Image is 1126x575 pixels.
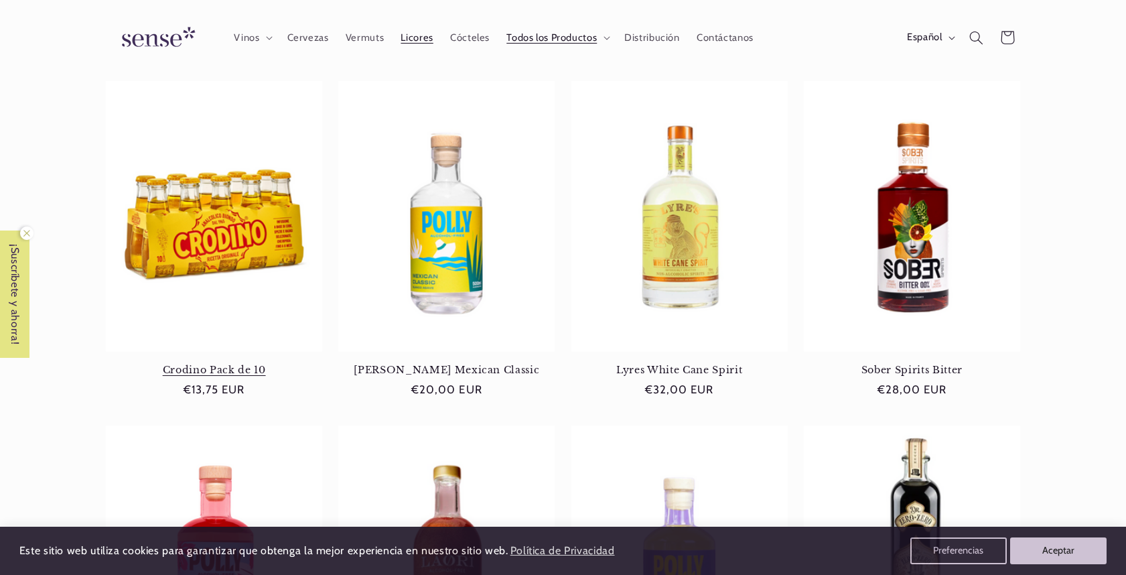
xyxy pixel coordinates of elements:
span: Vermuts [346,31,384,44]
a: Lyres White Cane Spirit [571,364,788,376]
span: Cócteles [450,31,490,44]
a: Cervezas [279,23,337,52]
a: Contáctanos [688,23,762,52]
span: Español [907,31,942,46]
a: Sense [100,13,212,62]
button: Preferencias [910,537,1007,564]
button: Español [898,24,961,51]
a: Cócteles [441,23,498,52]
a: Política de Privacidad (opens in a new tab) [508,539,616,563]
a: Vermuts [337,23,393,52]
a: Distribución [616,23,689,52]
span: Distribución [624,31,680,44]
span: Cervezas [287,31,329,44]
button: Aceptar [1010,537,1107,564]
summary: Búsqueda [961,22,992,53]
summary: Todos los Productos [498,23,616,52]
img: Sense [106,19,206,57]
span: Todos los Productos [506,31,597,44]
span: ¡Suscríbete y ahorra! [1,231,29,358]
a: [PERSON_NAME] Mexican Classic [338,364,555,376]
span: Vinos [234,31,259,44]
a: Licores [393,23,442,52]
span: Este sitio web utiliza cookies para garantizar que obtenga la mejor experiencia en nuestro sitio ... [19,544,508,557]
span: Licores [401,31,433,44]
span: Contáctanos [697,31,754,44]
a: Sober Spirits Bitter [804,364,1020,376]
summary: Vinos [226,23,279,52]
a: Crodino Pack de 10 [106,364,322,376]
